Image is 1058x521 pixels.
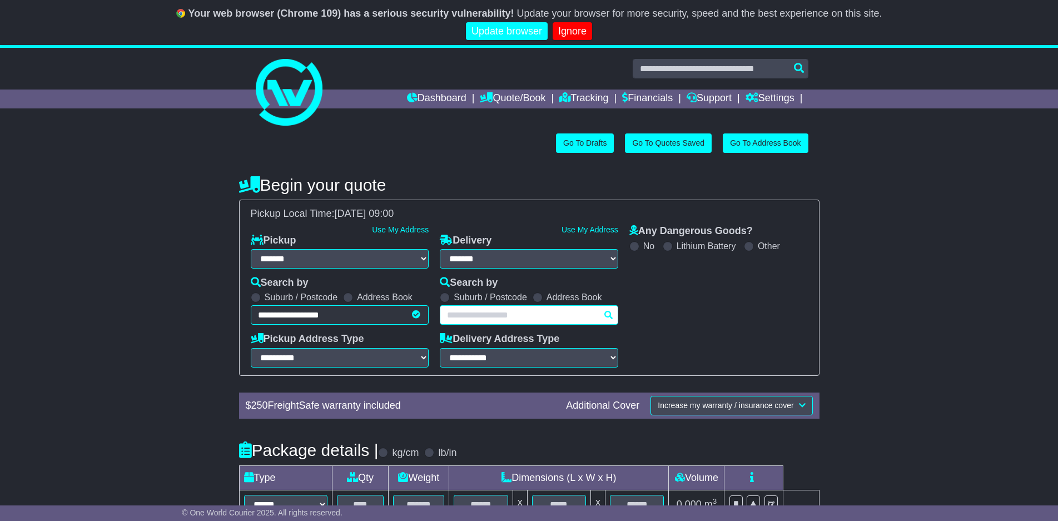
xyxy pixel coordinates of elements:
a: Quote/Book [480,90,545,108]
label: Suburb / Postcode [454,292,527,302]
label: kg/cm [392,447,419,459]
span: Increase my warranty / insurance cover [658,401,793,410]
label: Lithium Battery [677,241,736,251]
sup: 3 [713,497,717,505]
label: No [643,241,654,251]
span: [DATE] 09:00 [335,208,394,219]
a: Go To Drafts [556,133,614,153]
label: Address Book [357,292,413,302]
a: Support [687,90,732,108]
label: Delivery [440,235,491,247]
a: Use My Address [562,225,618,234]
span: 0.000 [677,499,702,510]
label: Pickup Address Type [251,333,364,345]
td: Volume [669,465,724,490]
div: $ FreightSafe warranty included [240,400,561,412]
a: Settings [746,90,794,108]
a: Ignore [553,22,592,41]
h4: Package details | [239,441,379,459]
label: Other [758,241,780,251]
td: Dimensions (L x W x H) [449,465,669,490]
span: Update your browser for more security, speed and the best experience on this site. [516,8,882,19]
td: x [591,490,605,519]
div: Pickup Local Time: [245,208,813,220]
a: Financials [622,90,673,108]
label: Pickup [251,235,296,247]
td: Weight [389,465,449,490]
a: Dashboard [407,90,466,108]
td: x [513,490,527,519]
a: Go To Address Book [723,133,808,153]
td: Qty [332,465,389,490]
h4: Begin your quote [239,176,819,194]
td: Type [239,465,332,490]
a: Update browser [466,22,548,41]
a: Go To Quotes Saved [625,133,712,153]
b: Your web browser (Chrome 109) has a serious security vulnerability! [188,8,514,19]
label: Any Dangerous Goods? [629,225,753,237]
button: Increase my warranty / insurance cover [650,396,812,415]
label: Search by [251,277,309,289]
label: Search by [440,277,498,289]
label: Address Book [547,292,602,302]
span: © One World Courier 2025. All rights reserved. [182,508,342,517]
label: Delivery Address Type [440,333,559,345]
span: 250 [251,400,268,411]
span: m [704,499,717,510]
div: Additional Cover [560,400,645,412]
a: Use My Address [372,225,429,234]
label: Suburb / Postcode [265,292,338,302]
label: lb/in [438,447,456,459]
a: Tracking [559,90,608,108]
